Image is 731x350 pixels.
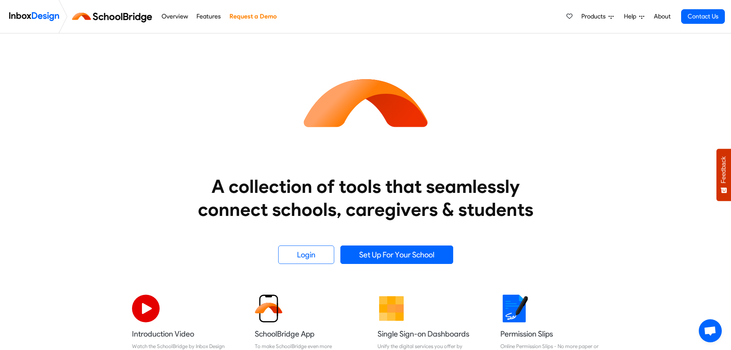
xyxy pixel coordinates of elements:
[195,9,223,24] a: Features
[720,156,727,183] span: Feedback
[227,9,279,24] a: Request a Demo
[278,245,334,264] a: Login
[500,295,528,322] img: 2022_01_18_icon_signature.svg
[255,328,354,339] h5: SchoolBridge App
[681,9,725,24] a: Contact Us
[578,9,617,24] a: Products
[699,319,722,342] div: Open chat
[159,9,190,24] a: Overview
[500,328,599,339] h5: Permission Slips
[652,9,673,24] a: About
[132,328,231,339] h5: Introduction Video
[71,7,157,26] img: schoolbridge logo
[132,295,160,322] img: 2022_07_11_icon_video_playback.svg
[716,149,731,201] button: Feedback - Show survey
[378,328,477,339] h5: Single Sign-on Dashboards
[340,245,453,264] a: Set Up For Your School
[378,295,405,322] img: 2022_01_13_icon_grid.svg
[183,175,548,221] heading: A collection of tools that seamlessly connect schools, caregivers & students
[581,12,609,21] span: Products
[297,33,435,172] img: icon_schoolbridge.svg
[621,9,647,24] a: Help
[624,12,639,21] span: Help
[255,295,282,322] img: 2022_01_13_icon_sb_app.svg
